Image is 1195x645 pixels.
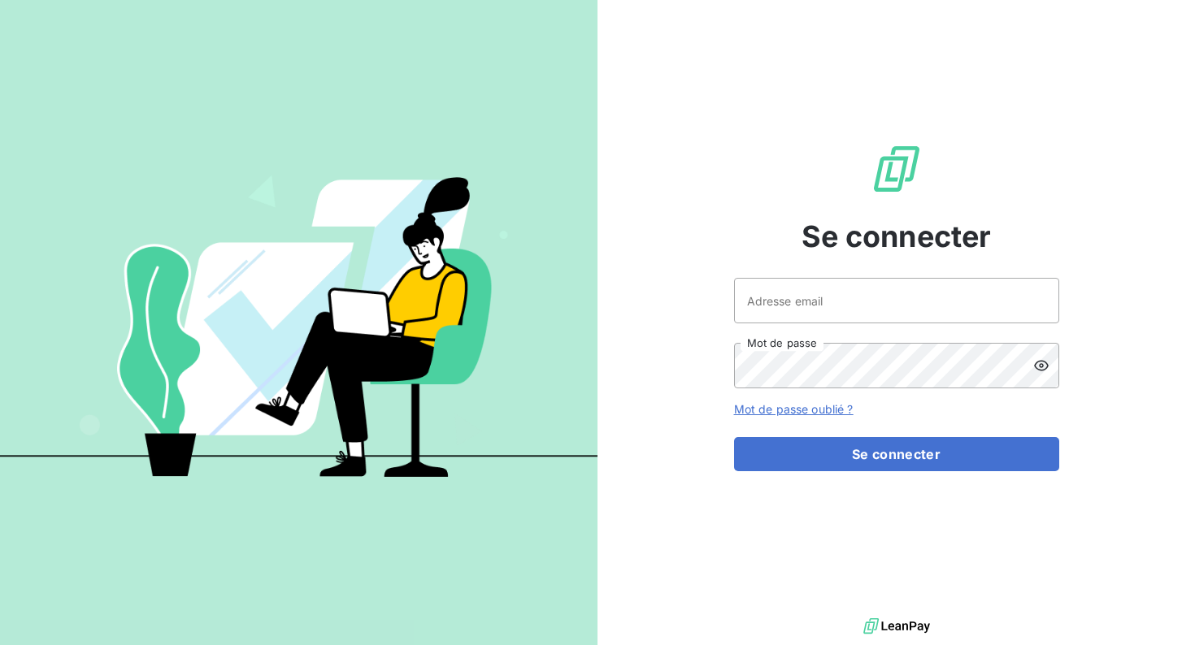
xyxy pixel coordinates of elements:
button: Se connecter [734,437,1059,471]
span: Se connecter [802,214,992,258]
img: logo [863,614,930,639]
input: placeholder [734,278,1059,323]
a: Mot de passe oublié ? [734,402,854,416]
img: Logo LeanPay [871,143,923,195]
